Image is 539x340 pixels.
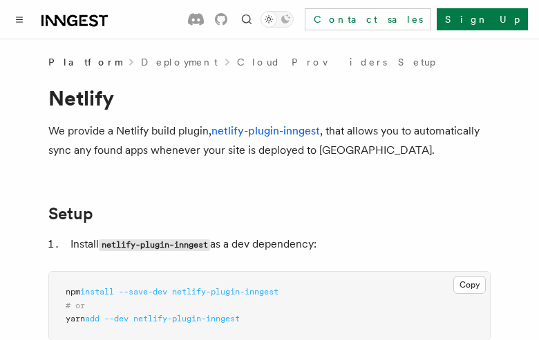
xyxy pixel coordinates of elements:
[11,11,28,28] button: Toggle navigation
[48,86,491,110] h1: Netlify
[141,55,218,69] a: Deployment
[453,276,486,294] button: Copy
[133,314,240,323] span: netlify-plugin-inngest
[261,11,294,28] button: Toggle dark mode
[104,314,129,323] span: --dev
[85,314,100,323] span: add
[66,287,80,297] span: npm
[238,11,255,28] button: Find something...
[237,55,435,69] a: Cloud Providers Setup
[48,204,93,223] a: Setup
[305,8,431,30] a: Contact sales
[66,314,85,323] span: yarn
[48,121,491,160] p: We provide a Netlify build plugin, , that allows you to automatically sync any found apps wheneve...
[48,55,122,69] span: Platform
[66,301,85,310] span: # or
[211,124,320,137] a: netlify-plugin-inngest
[66,234,491,254] li: Install as a dev dependency:
[80,287,114,297] span: install
[437,8,528,30] a: Sign Up
[119,287,167,297] span: --save-dev
[99,239,210,251] code: netlify-plugin-inngest
[172,287,278,297] span: netlify-plugin-inngest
